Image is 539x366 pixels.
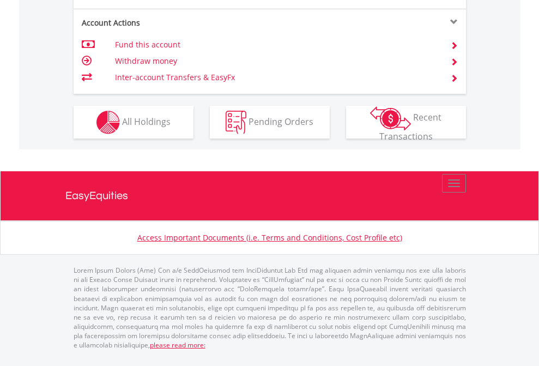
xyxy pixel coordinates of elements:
[115,69,437,86] td: Inter-account Transfers & EasyFx
[115,53,437,69] td: Withdraw money
[74,266,466,350] p: Lorem Ipsum Dolors (Ame) Con a/e SeddOeiusmod tem InciDiduntut Lab Etd mag aliquaen admin veniamq...
[74,17,270,28] div: Account Actions
[370,106,411,130] img: transactions-zar-wht.png
[210,106,330,139] button: Pending Orders
[115,37,437,53] td: Fund this account
[122,115,171,127] span: All Holdings
[346,106,466,139] button: Recent Transactions
[96,111,120,134] img: holdings-wht.png
[65,171,474,220] a: EasyEquities
[226,111,246,134] img: pending_instructions-wht.png
[74,106,193,139] button: All Holdings
[137,232,402,243] a: Access Important Documents (i.e. Terms and Conditions, Cost Profile etc)
[249,115,313,127] span: Pending Orders
[150,340,205,350] a: please read more:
